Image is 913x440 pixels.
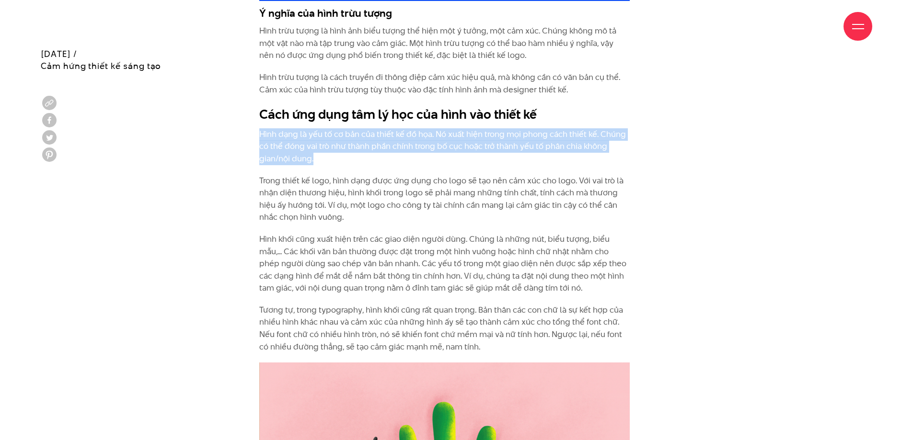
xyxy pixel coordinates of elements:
[259,304,630,353] p: Tương tự, trong typography, hình khối cũng rất quan trọng. Bản thân các con chữ là sự kết hợp của...
[259,175,630,224] p: Trong thiết kế logo, hình dạng được ứng dụng cho logo sẽ tạo nên cảm xúc cho logo. Với vai trò là...
[259,71,630,96] p: Hình trừu tượng là cách truyền đi thông điệp cảm xúc hiệu quả, mà không cần có văn bản cụ thể. Cả...
[41,48,161,72] span: [DATE] / Cảm hứng thiết kế sáng tạo
[259,105,630,124] h2: Cách ứng dụng tâm lý học của hình vào thiết kế
[259,128,630,165] p: Hình dạng là yếu tố cơ bản của thiết kế đồ họa. Nó xuất hiện trong mọi phong cách thiết kế. Chúng...
[259,233,630,294] p: Hình khối cũng xuất hiện trên các giao diện người dùng. Chúng là những nút, biểu tượng, biểu mẫu,...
